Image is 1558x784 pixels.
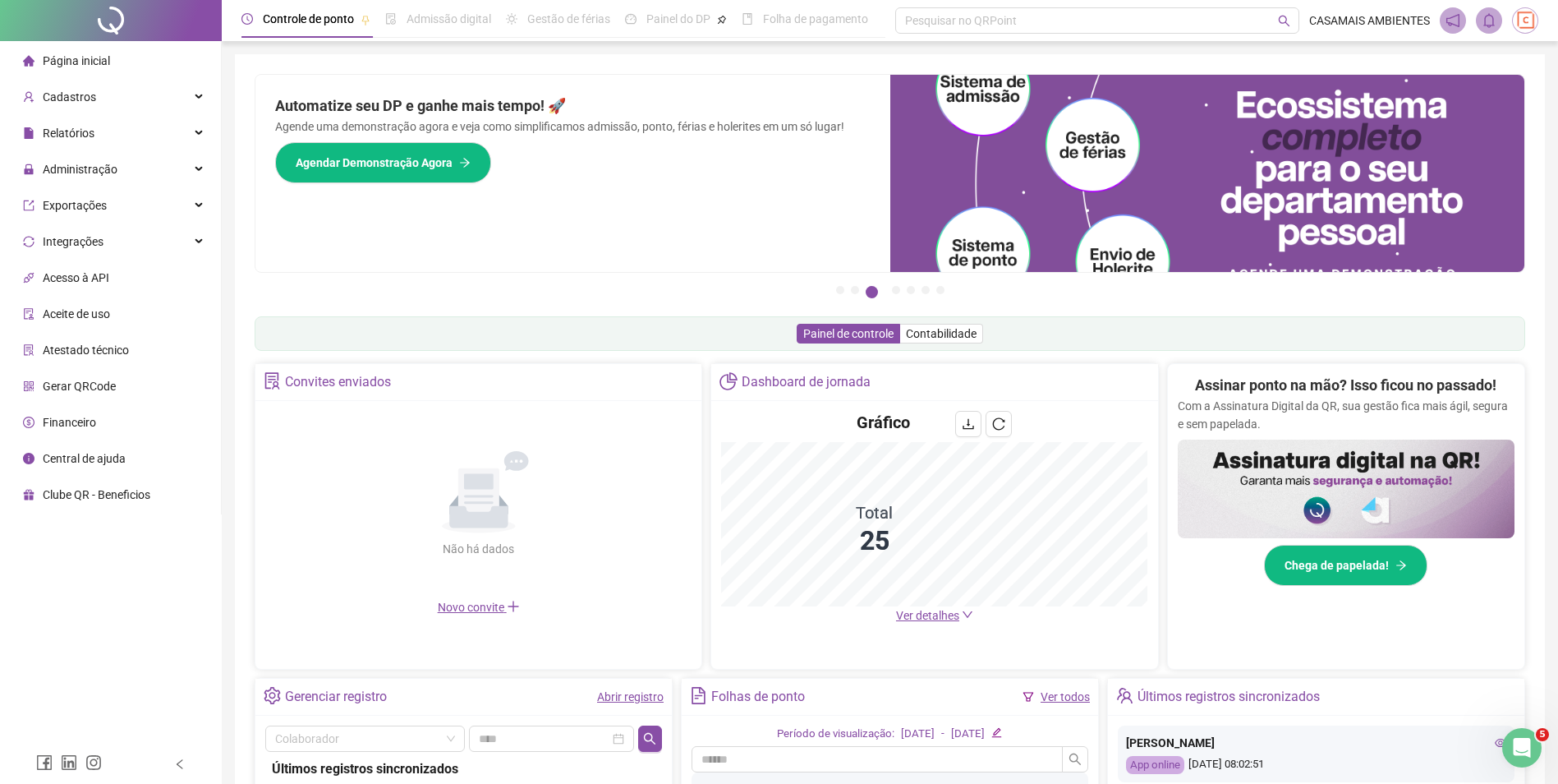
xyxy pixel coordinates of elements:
[1126,734,1506,752] div: [PERSON_NAME]
[272,759,655,779] div: Últimos registros sincronizados
[896,609,973,622] a: Ver detalhes down
[1395,560,1407,571] span: arrow-right
[43,452,126,465] span: Central de ajuda
[742,368,871,396] div: Dashboard de jornada
[646,12,710,25] span: Painel do DP
[1069,753,1082,766] span: search
[23,127,34,139] span: file
[43,199,107,212] span: Exportações
[43,380,116,393] span: Gerar QRCode
[851,286,859,294] button: 2
[1137,683,1320,711] div: Últimos registros sincronizados
[951,726,985,743] div: [DATE]
[717,15,727,25] span: pushpin
[763,12,868,25] span: Folha de pagamento
[1445,13,1460,28] span: notification
[1513,8,1537,33] img: 65236
[23,236,34,247] span: sync
[275,95,871,118] h2: Automatize seu DP e ganhe mais tempo! 🚀
[597,690,664,703] a: Abrir registro
[527,12,610,25] span: Gestão de férias
[23,200,34,211] span: export
[361,15,370,25] span: pushpin
[23,308,34,320] span: audit
[1502,728,1542,768] iframe: Intercom live chat
[1536,728,1549,741] span: 5
[85,754,102,771] span: instagram
[1278,15,1290,27] span: search
[1041,690,1090,703] a: Ver todos
[777,726,894,743] div: Período de visualização:
[866,286,878,298] button: 3
[1264,545,1427,586] button: Chega de papelada!
[43,416,96,429] span: Financeiro
[901,726,935,743] div: [DATE]
[275,118,871,136] p: Agende uma demonstração agora e veja como simplificamos admissão, ponto, férias e holerites em um...
[1126,756,1506,775] div: [DATE] 08:02:51
[1309,12,1430,30] span: CASAMAIS AMBIENTES
[1195,374,1496,397] h2: Assinar ponto na mão? Isso ficou no passado!
[921,286,930,294] button: 6
[1482,13,1496,28] span: bell
[264,687,281,704] span: setting
[285,368,391,396] div: Convites enviados
[991,727,1002,738] span: edit
[896,609,959,622] span: Ver detalhes
[1178,440,1514,538] img: banner%2F02c71560-61a6-44d4-94b9-c8ab97240462.png
[719,372,737,390] span: pie-chart
[43,235,103,248] span: Integrações
[1116,687,1133,704] span: team
[23,164,34,175] span: lock
[962,417,975,431] span: download
[174,759,186,770] span: left
[23,91,34,103] span: user-add
[941,726,944,743] div: -
[296,154,453,172] span: Agendar Demonstração Agora
[507,600,520,613] span: plus
[962,609,973,620] span: down
[385,13,397,25] span: file-done
[43,127,94,140] span: Relatórios
[36,754,53,771] span: facebook
[43,54,110,67] span: Página inicial
[1023,691,1034,703] span: filter
[803,327,894,340] span: Painel de controle
[403,540,554,558] div: Não há dados
[742,13,753,25] span: book
[625,13,637,25] span: dashboard
[907,286,915,294] button: 5
[1126,756,1184,775] div: App online
[438,601,520,614] span: Novo convite
[43,344,129,357] span: Atestado técnico
[285,683,387,711] div: Gerenciar registro
[43,90,96,104] span: Cadastros
[1285,556,1389,574] span: Chega de papelada!
[890,75,1525,272] img: banner%2Fd57e337e-a0d3-4837-9615-f134fc33a8e6.png
[43,307,110,321] span: Aceite de uso
[264,372,281,390] span: solution
[936,286,944,294] button: 7
[23,453,34,464] span: info-circle
[1178,397,1514,433] p: Com a Assinatura Digital da QR, sua gestão fica mais ágil, segura e sem papelada.
[857,411,910,434] h4: Gráfico
[61,754,77,771] span: linkedin
[690,687,707,704] span: file-text
[711,683,805,711] div: Folhas de ponto
[892,286,900,294] button: 4
[43,163,117,176] span: Administração
[992,417,1005,431] span: reload
[23,489,34,500] span: gift
[459,157,471,168] span: arrow-right
[643,732,656,745] span: search
[23,272,34,284] span: api
[23,344,34,356] span: solution
[906,327,977,340] span: Contabilidade
[241,13,253,25] span: clock-circle
[43,488,150,501] span: Clube QR - Beneficios
[43,271,109,284] span: Acesso à API
[275,142,491,183] button: Agendar Demonstração Agora
[506,13,517,25] span: sun
[407,12,491,25] span: Admissão digital
[23,380,34,392] span: qrcode
[23,55,34,67] span: home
